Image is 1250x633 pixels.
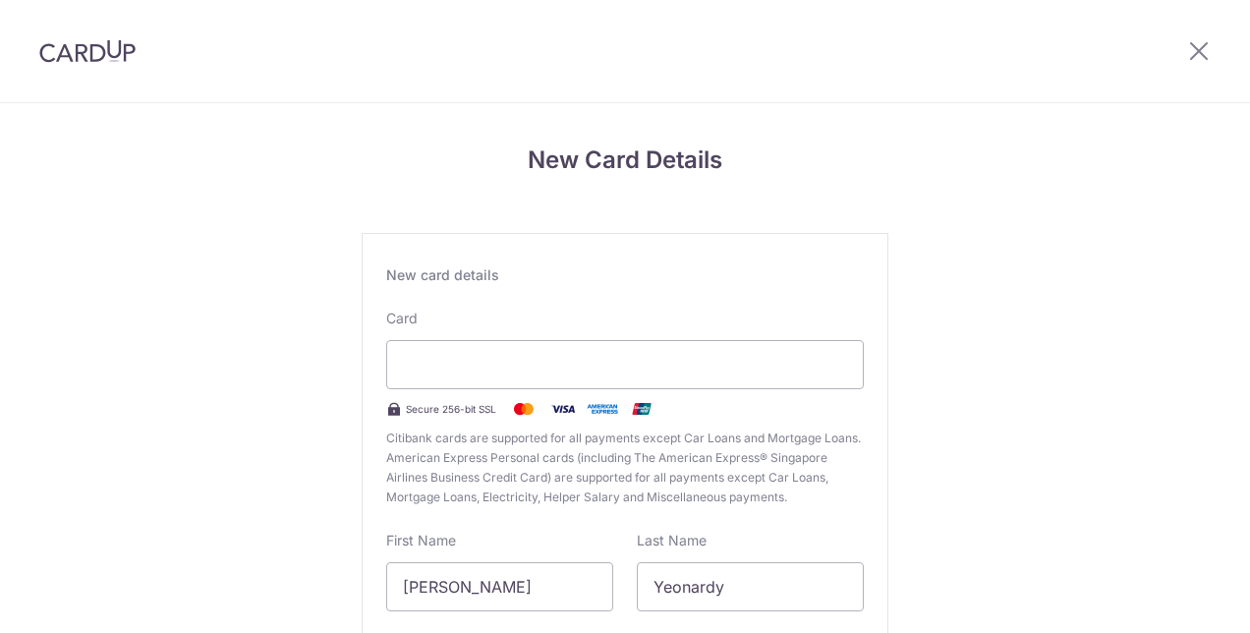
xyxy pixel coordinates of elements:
h4: New Card Details [362,143,888,178]
label: Last Name [637,531,707,550]
label: Card [386,309,418,328]
span: Secure 256-bit SSL [406,401,496,417]
input: Cardholder Last Name [637,562,864,611]
img: .alt.amex [583,397,622,421]
img: Visa [543,397,583,421]
div: New card details [386,265,864,285]
label: First Name [386,531,456,550]
img: .alt.unionpay [622,397,661,421]
img: Mastercard [504,397,543,421]
iframe: Secure card payment input frame [403,353,847,376]
img: CardUp [39,39,136,63]
iframe: Opens a widget where you can find more information [1124,574,1230,623]
input: Cardholder First Name [386,562,613,611]
span: Citibank cards are supported for all payments except Car Loans and Mortgage Loans. American Expre... [386,429,864,507]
